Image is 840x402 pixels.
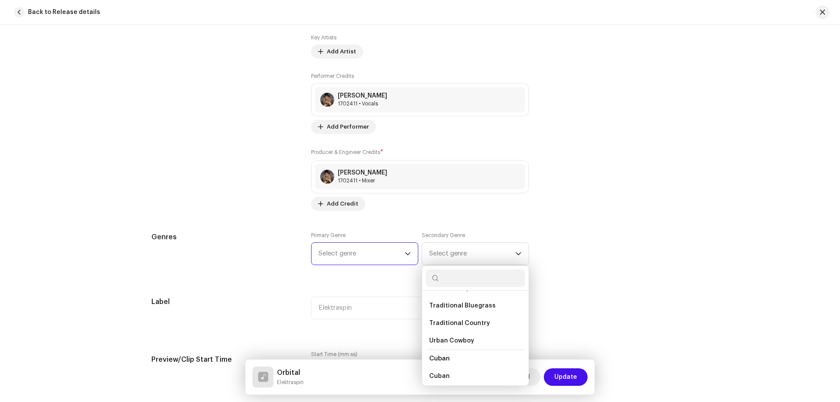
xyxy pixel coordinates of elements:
h5: Orbital [277,367,304,378]
div: dropdown trigger [515,243,521,265]
h5: Label [151,297,297,307]
div: [PERSON_NAME] [338,92,387,99]
span: Traditional Bluegrass [429,301,496,310]
li: Urban Cowboy [426,332,525,350]
span: Add Performer [327,118,369,136]
label: Primary Genre [311,232,346,239]
span: Cuban [429,355,450,362]
button: Add Performer [311,120,376,134]
small: Orbital [277,378,304,387]
label: Performer Credits [311,73,354,80]
span: Traditional Country [429,319,490,328]
li: Traditional Country [426,315,525,332]
div: dropdown trigger [405,243,411,265]
label: Key Artists [311,34,336,41]
div: [PERSON_NAME] [338,169,387,176]
small: Producer & Engineer Credits [311,150,380,155]
button: Add Credit [311,197,365,211]
span: Add Artist [327,43,356,60]
li: Cuban [426,367,525,385]
button: Add Artist [311,45,363,59]
h5: Genres [151,232,297,242]
div: Vocals [338,100,387,107]
span: Update [554,368,577,386]
h5: Preview/Clip Start Time [151,351,297,368]
button: Update [544,368,588,386]
span: Urban Cowboy [429,336,474,345]
label: Start Time (mm:ss) [311,351,529,358]
img: b4240a92-5746-4ee2-ad68-ba7f07419518 [320,170,334,184]
li: Traditional Bluegrass [426,297,525,315]
span: Add Credit [327,195,358,213]
div: Mixer [338,177,387,184]
img: b4240a92-5746-4ee2-ad68-ba7f07419518 [320,93,334,107]
span: Cuban [429,372,450,381]
span: Select genre [429,243,515,265]
label: Secondary Genre [422,232,465,239]
span: Select genre [318,243,405,265]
